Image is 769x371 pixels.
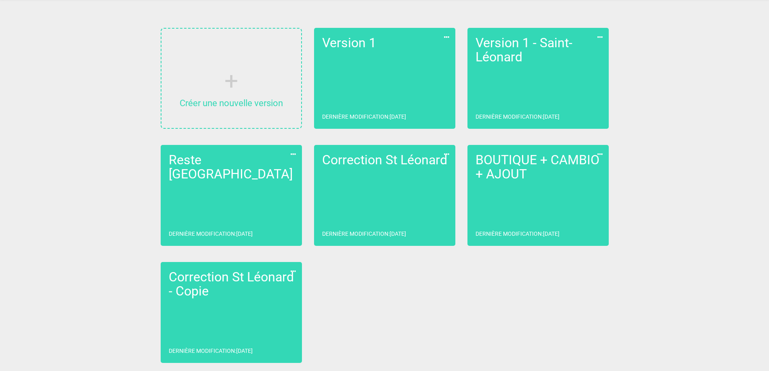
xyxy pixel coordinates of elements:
font: Dernière modification [322,113,388,120]
font: Dernière modification [169,231,235,237]
font: Dernière modification [169,348,235,354]
a: Version 1 - Saint-LéonardDernière modification:[DATE] [467,28,609,129]
font: [DATE] [236,231,253,237]
a: BOUTIQUE + CAMBIO + AJOUTDernière modification:[DATE] [467,145,609,246]
font: : [388,113,390,120]
font: [DATE] [543,231,559,237]
a: Version 1Dernière modification:[DATE] [314,28,455,129]
font: [DATE] [390,231,406,237]
a: Correction St Léonard - CopieDernière modification:[DATE] [161,262,302,363]
font: : [235,231,236,237]
font: [DATE] [543,113,559,120]
font: [DATE] [236,348,253,354]
font: [DATE] [390,113,406,120]
font: Dernière modification [322,231,388,237]
font: Version 1 [322,35,376,50]
font: : [542,231,543,237]
a: Créer une nouvelle version [161,29,301,128]
font: : [542,113,543,120]
font: : [235,348,236,354]
font: Reste [GEOGRAPHIC_DATA] [169,152,293,182]
font: Correction St Léonard [322,152,447,168]
font: BOUTIQUE + CAMBIO + AJOUT [476,152,599,182]
font: Version 1 - Saint-Léonard [476,35,572,65]
font: : [388,231,390,237]
a: Reste [GEOGRAPHIC_DATA]Dernière modification:[DATE] [161,145,302,246]
a: Correction St LéonardDernière modification:[DATE] [314,145,455,246]
font: Correction St Léonard - Copie [169,269,294,299]
font: Créer une nouvelle version [180,98,283,108]
font: Dernière modification [476,231,542,237]
font: Dernière modification [476,113,542,120]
